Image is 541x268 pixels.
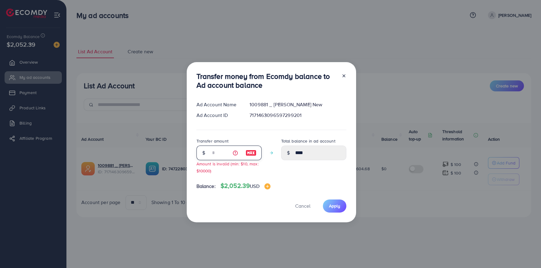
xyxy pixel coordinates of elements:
[515,241,536,263] iframe: Chat
[196,138,228,144] label: Transfer amount
[196,72,337,90] h3: Transfer money from Ecomdy balance to Ad account balance
[264,183,270,189] img: image
[192,112,245,119] div: Ad Account ID
[323,199,346,213] button: Apply
[221,182,270,190] h4: $2,052.39
[246,149,256,157] img: image
[288,199,318,213] button: Cancel
[192,101,245,108] div: Ad Account Name
[196,161,259,174] small: Amount is invalid (min: $10, max: $10000)
[250,183,259,189] span: USD
[245,112,351,119] div: 7171463096597299201
[245,101,351,108] div: 1009881 _ [PERSON_NAME] New
[295,203,310,209] span: Cancel
[196,183,216,190] span: Balance:
[281,138,335,144] label: Total balance in ad account
[329,203,340,209] span: Apply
